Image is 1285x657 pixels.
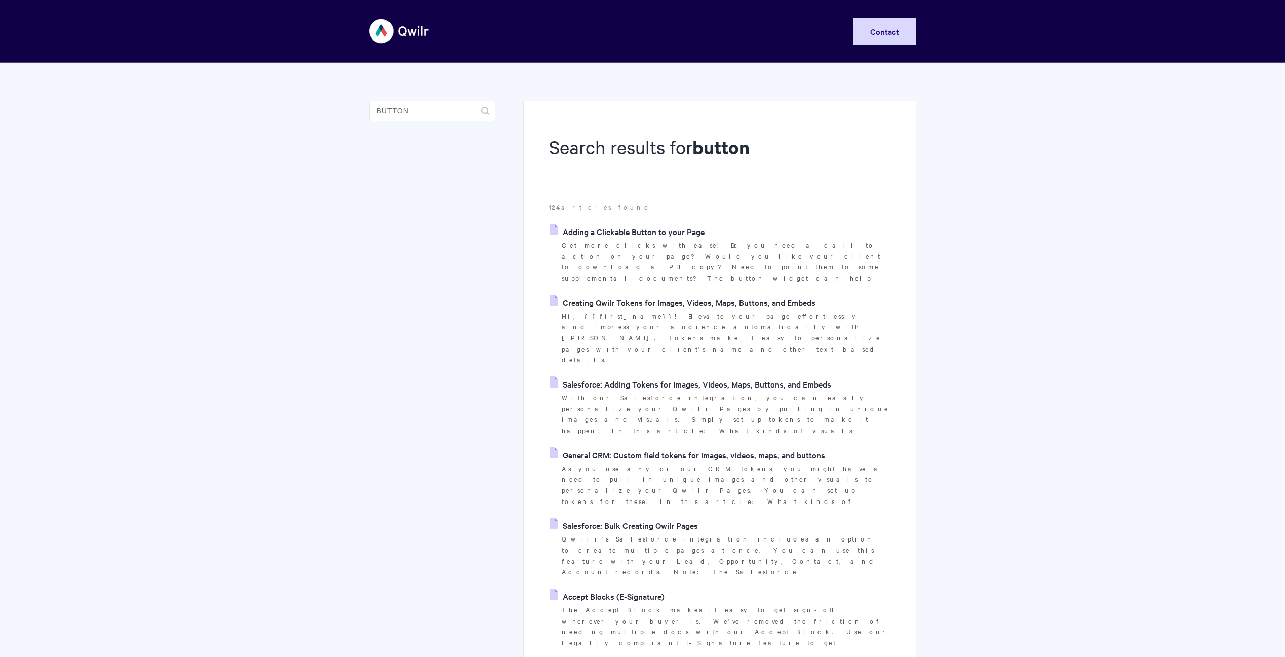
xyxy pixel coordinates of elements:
[549,134,890,178] h1: Search results for
[549,202,561,212] strong: 124
[369,101,495,121] input: Search
[562,604,890,648] p: The Accept Block makes it easy to get sign-off wherever your buyer is. We've removed the friction...
[550,224,705,239] a: Adding a Clickable Button to your Page
[562,311,890,366] p: Hi, {{first_name}}! Elevate your page effortlessly and impress your audience automatically with [...
[550,589,665,604] a: Accept Blocks (E-Signature)
[550,376,831,392] a: Salesforce: Adding Tokens for Images, Videos, Maps, Buttons, and Embeds
[562,392,890,436] p: With our Salesforce integration, you can easily personalize your Qwilr Pages by pulling in unique...
[562,533,890,577] p: Qwilr's Salesforce integration includes an option to create multiple pages at once. You can use t...
[369,12,430,50] img: Qwilr Help Center
[550,518,698,533] a: Salesforce: Bulk Creating Qwilr Pages
[853,18,916,45] a: Contact
[562,240,890,284] p: Get more clicks with ease! Do you need a call to action on your page? Would you like your client ...
[692,135,750,160] strong: button
[549,202,890,213] p: articles found
[562,463,890,507] p: As you use any or our CRM tokens, you might have a need to pull in unique images and other visual...
[550,447,825,462] a: General CRM: Custom field tokens for images, videos, maps, and buttons
[550,295,815,310] a: Creating Qwilr Tokens for Images, Videos, Maps, Buttons, and Embeds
